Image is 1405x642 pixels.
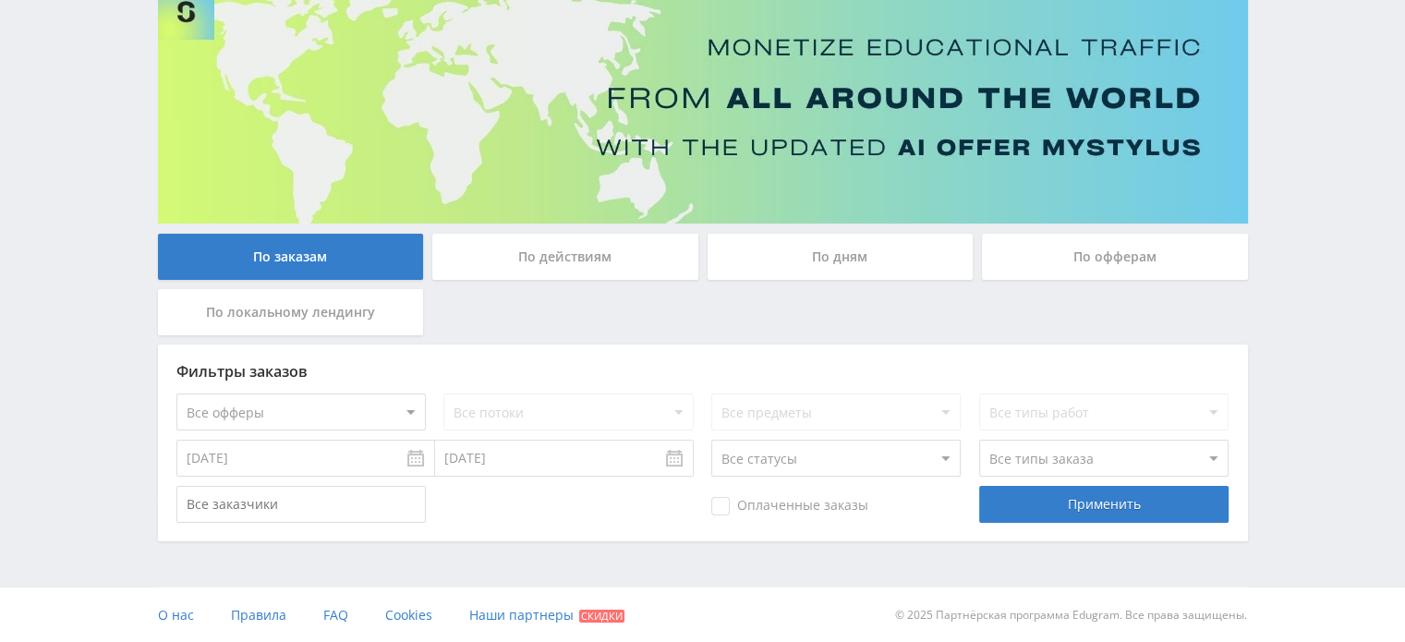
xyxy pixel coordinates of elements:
[158,289,424,335] div: По локальному лендингу
[385,606,432,624] span: Cookies
[982,234,1248,280] div: По офферам
[979,486,1229,523] div: Применить
[176,363,1229,380] div: Фильтры заказов
[711,497,868,515] span: Оплаченные заказы
[579,610,624,623] span: Скидки
[176,486,426,523] input: Все заказчики
[231,606,286,624] span: Правила
[158,234,424,280] div: По заказам
[158,606,194,624] span: О нас
[469,606,574,624] span: Наши партнеры
[708,234,974,280] div: По дням
[323,606,348,624] span: FAQ
[432,234,698,280] div: По действиям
